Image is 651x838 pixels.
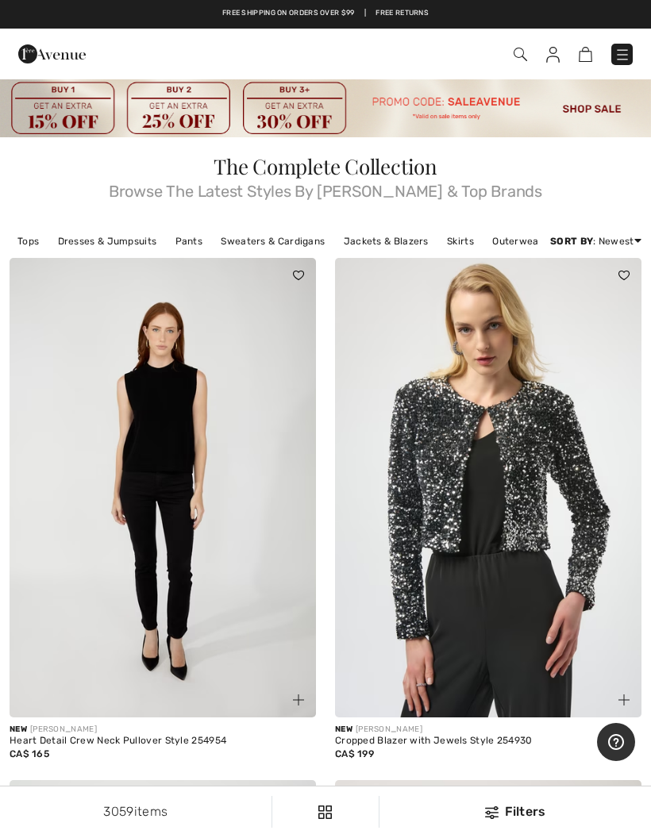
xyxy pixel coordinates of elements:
a: Jackets & Blazers [336,231,437,252]
strong: Sort By [550,236,593,247]
img: Shopping Bag [579,47,592,62]
span: New [335,725,352,734]
a: Dresses & Jumpsuits [50,231,165,252]
img: Heart Detail Crew Neck Pullover Style 254954. Black [10,258,316,717]
img: Filters [485,806,499,819]
a: Pants [168,231,211,252]
div: Filters [389,802,641,821]
img: heart_black_full.svg [618,271,630,280]
div: [PERSON_NAME] [335,724,641,736]
span: | [364,8,366,19]
div: : Newest [550,234,641,248]
img: plus_v2.svg [293,694,304,705]
img: 1ère Avenue [18,38,86,70]
a: Outerwear [484,231,551,252]
span: 3059 [103,804,133,819]
img: heart_black_full.svg [293,271,304,280]
div: Heart Detail Crew Neck Pullover Style 254954 [10,736,316,747]
iframe: Opens a widget where you can find more information [597,723,635,763]
span: CA$ 199 [335,748,374,759]
img: My Info [546,47,560,63]
a: 1ère Avenue [18,45,86,60]
span: The Complete Collection [214,152,437,180]
span: CA$ 165 [10,748,49,759]
img: Search [514,48,527,61]
a: Skirts [439,231,482,252]
span: Browse The Latest Styles By [PERSON_NAME] & Top Brands [10,177,641,199]
div: [PERSON_NAME] [10,724,316,736]
img: Cropped Blazer with Jewels Style 254930. Black/Silver [335,258,641,717]
div: Cropped Blazer with Jewels Style 254930 [335,736,641,747]
img: Menu [614,47,630,63]
a: Free shipping on orders over $99 [222,8,355,19]
img: Filters [318,805,332,819]
img: plus_v2.svg [618,694,630,705]
a: Sweaters & Cardigans [213,231,333,252]
a: Free Returns [376,8,429,19]
a: Tops [10,231,47,252]
span: New [10,725,27,734]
